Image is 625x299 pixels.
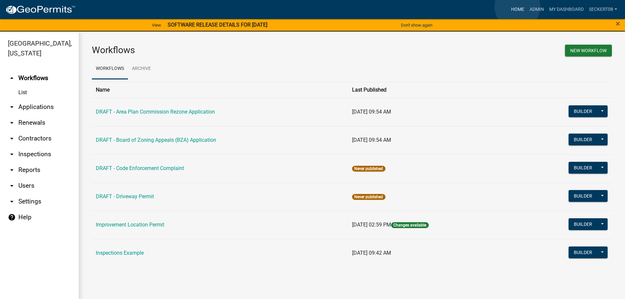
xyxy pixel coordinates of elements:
h3: Workflows [92,45,347,56]
a: Archive [128,58,155,79]
button: Don't show again [398,20,435,31]
button: Builder [569,218,597,230]
span: Never published [352,194,385,200]
i: arrow_drop_down [8,166,16,174]
i: arrow_drop_down [8,198,16,205]
a: Workflows [92,58,128,79]
button: New Workflow [565,45,612,56]
th: Name [92,82,348,98]
a: My Dashboard [547,3,586,16]
i: help [8,213,16,221]
span: [DATE] 09:54 AM [352,137,391,143]
a: Home [509,3,527,16]
button: Builder [569,246,597,258]
span: [DATE] 09:42 AM [352,250,391,256]
i: arrow_drop_down [8,150,16,158]
button: Close [616,20,620,28]
i: arrow_drop_down [8,135,16,142]
i: arrow_drop_down [8,103,16,111]
th: Last Published [348,82,517,98]
a: Admin [527,3,547,16]
button: Builder [569,105,597,117]
span: [DATE] 09:54 AM [352,109,391,115]
i: arrow_drop_down [8,182,16,190]
a: Improvement Location Permit [96,222,164,228]
a: DRAFT - Board of Zoning Appeals (BZA) Application [96,137,216,143]
button: Builder [569,134,597,145]
i: arrow_drop_up [8,74,16,82]
span: × [616,19,620,28]
i: arrow_drop_down [8,119,16,127]
span: [DATE] 02:59 PM [352,222,391,228]
a: DRAFT - Driveway Permit [96,193,154,200]
button: Builder [569,190,597,202]
a: DRAFT - Area Plan Commission Rezone Application [96,109,215,115]
a: seckert08 [586,3,620,16]
a: DRAFT - Code Enforcement Complaint [96,165,184,171]
a: Inspections Example [96,250,144,256]
strong: SOFTWARE RELEASE DETAILS FOR [DATE] [168,22,267,28]
button: Builder [569,162,597,174]
a: View [149,20,164,31]
span: Changes available [391,222,428,228]
span: Never published [352,166,385,172]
